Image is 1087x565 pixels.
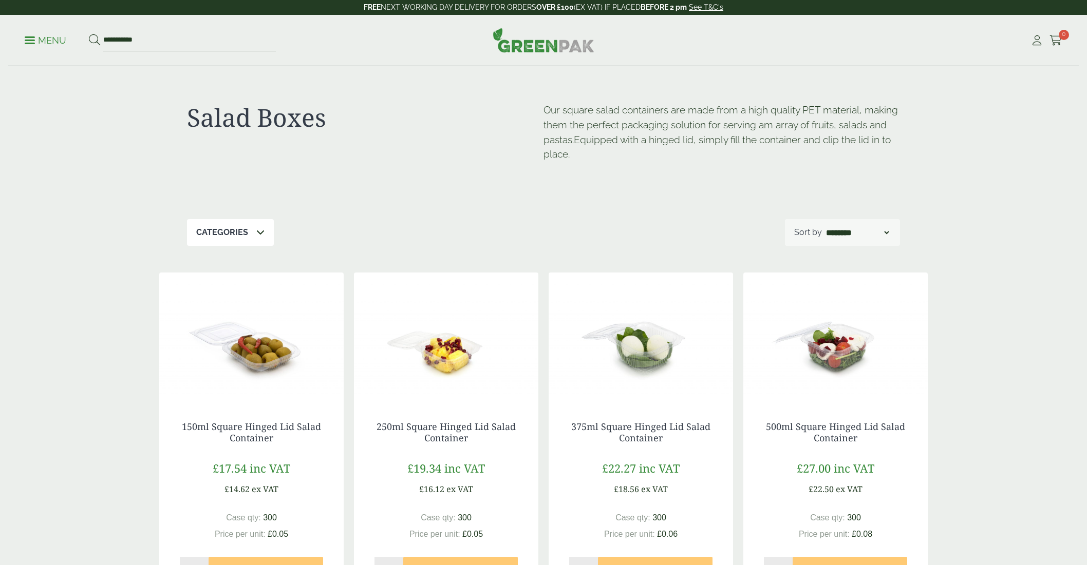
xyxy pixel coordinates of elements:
[834,460,874,476] span: inc VAT
[604,530,655,538] span: Price per unit:
[824,226,891,239] select: Shop order
[794,226,822,239] p: Sort by
[187,103,543,132] h1: Salad Boxes
[364,3,381,11] strong: FREE
[1049,33,1062,48] a: 0
[1030,35,1043,46] i: My Account
[1059,30,1069,40] span: 0
[614,483,639,495] span: £18.56
[25,34,66,45] a: Menu
[354,272,538,401] img: 250ml Square Hinged Salad Container closed v2
[215,530,266,538] span: Price per unit:
[444,460,485,476] span: inc VAT
[536,3,574,11] strong: OVER £100
[571,420,710,444] a: 375ml Square Hinged Lid Salad Container
[797,460,831,476] span: £27.00
[639,460,680,476] span: inc VAT
[657,530,678,538] span: £0.06
[268,530,288,538] span: £0.05
[810,513,845,522] span: Case qty:
[25,34,66,47] p: Menu
[421,513,456,522] span: Case qty:
[847,513,861,522] span: 300
[159,272,344,401] img: 150ml Square Hinged Salad Container open
[263,513,277,522] span: 300
[652,513,666,522] span: 300
[250,460,290,476] span: inc VAT
[377,420,516,444] a: 250ml Square Hinged Lid Salad Container
[252,483,278,495] span: ex VAT
[446,483,473,495] span: ex VAT
[543,104,898,145] span: Our square salad containers are made from a high quality PET material, making them the perfect pa...
[226,513,261,522] span: Case qty:
[458,513,472,522] span: 300
[799,530,850,538] span: Price per unit:
[407,460,441,476] span: £19.34
[852,530,872,538] span: £0.08
[836,483,863,495] span: ex VAT
[641,483,668,495] span: ex VAT
[182,420,321,444] a: 150ml Square Hinged Lid Salad Container
[419,483,444,495] span: £16.12
[689,3,723,11] a: See T&C's
[1049,35,1062,46] i: Cart
[543,134,891,160] span: Equipped with a hinged lid, simply fill the container and clip the lid in to place.
[743,272,928,401] img: 500ml Square Hinged Salad Container open
[766,420,905,444] a: 500ml Square Hinged Lid Salad Container
[493,28,594,52] img: GreenPak Supplies
[196,226,248,239] p: Categories
[549,272,733,401] img: 375ml Square Hinged Salad Container open
[213,460,247,476] span: £17.54
[615,513,650,522] span: Case qty:
[462,530,483,538] span: £0.05
[809,483,834,495] span: £22.50
[602,460,636,476] span: £22.27
[224,483,250,495] span: £14.62
[409,530,460,538] span: Price per unit:
[641,3,687,11] strong: BEFORE 2 pm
